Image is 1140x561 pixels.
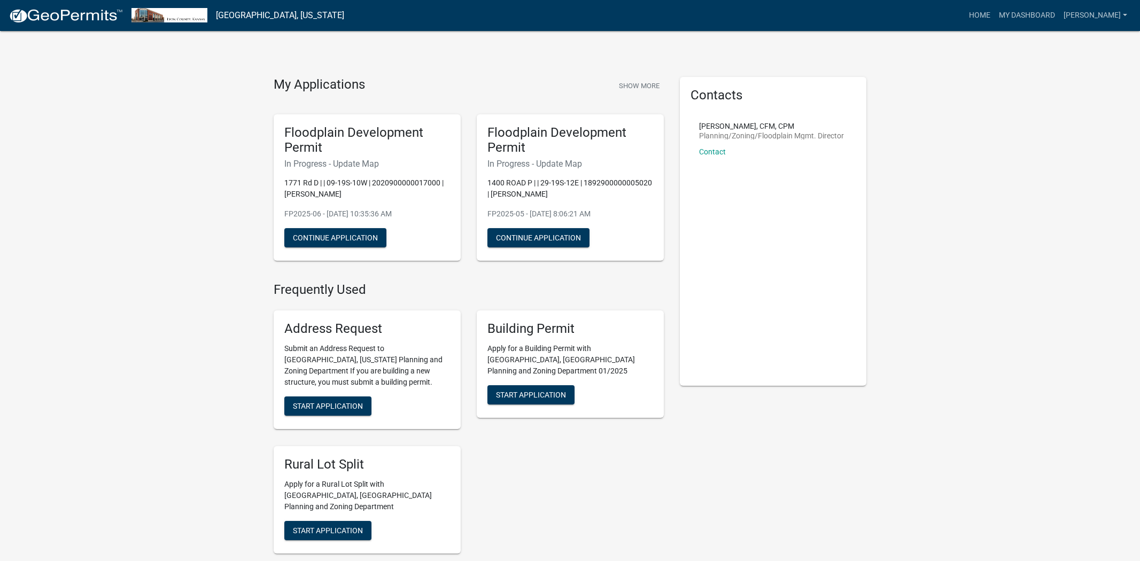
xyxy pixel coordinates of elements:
p: Planning/Zoning/Floodplain Mgmt. Director [699,132,844,139]
h5: Address Request [284,321,450,337]
p: 1400 ROAD P | | 29-19S-12E | 1892900000005020 | [PERSON_NAME] [487,177,653,200]
p: Submit an Address Request to [GEOGRAPHIC_DATA], [US_STATE] Planning and Zoning Department If you ... [284,343,450,388]
p: FP2025-06 - [DATE] 10:35:36 AM [284,208,450,220]
button: Show More [615,77,664,95]
span: Start Application [293,401,363,410]
h5: Floodplain Development Permit [284,125,450,156]
a: Contact [699,147,726,156]
button: Start Application [284,521,371,540]
h5: Rural Lot Split [284,457,450,472]
a: [PERSON_NAME] [1059,5,1131,26]
h4: Frequently Used [274,282,664,298]
h6: In Progress - Update Map [487,159,653,169]
span: Start Application [293,526,363,534]
p: [PERSON_NAME], CFM, CPM [699,122,844,130]
img: Lyon County, Kansas [131,8,207,22]
button: Continue Application [284,228,386,247]
a: My Dashboard [995,5,1059,26]
p: Apply for a Rural Lot Split with [GEOGRAPHIC_DATA], [GEOGRAPHIC_DATA] Planning and Zoning Department [284,479,450,512]
p: 1771 Rd D | | 09-19S-10W | 2020900000017000 | [PERSON_NAME] [284,177,450,200]
h5: Building Permit [487,321,653,337]
h5: Floodplain Development Permit [487,125,653,156]
a: Home [965,5,995,26]
h5: Contacts [691,88,856,103]
button: Start Application [284,396,371,416]
span: Start Application [496,390,566,399]
p: Apply for a Building Permit with [GEOGRAPHIC_DATA], [GEOGRAPHIC_DATA] Planning and Zoning Departm... [487,343,653,377]
a: [GEOGRAPHIC_DATA], [US_STATE] [216,6,344,25]
button: Continue Application [487,228,590,247]
h6: In Progress - Update Map [284,159,450,169]
p: FP2025-05 - [DATE] 8:06:21 AM [487,208,653,220]
button: Start Application [487,385,575,404]
h4: My Applications [274,77,365,93]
